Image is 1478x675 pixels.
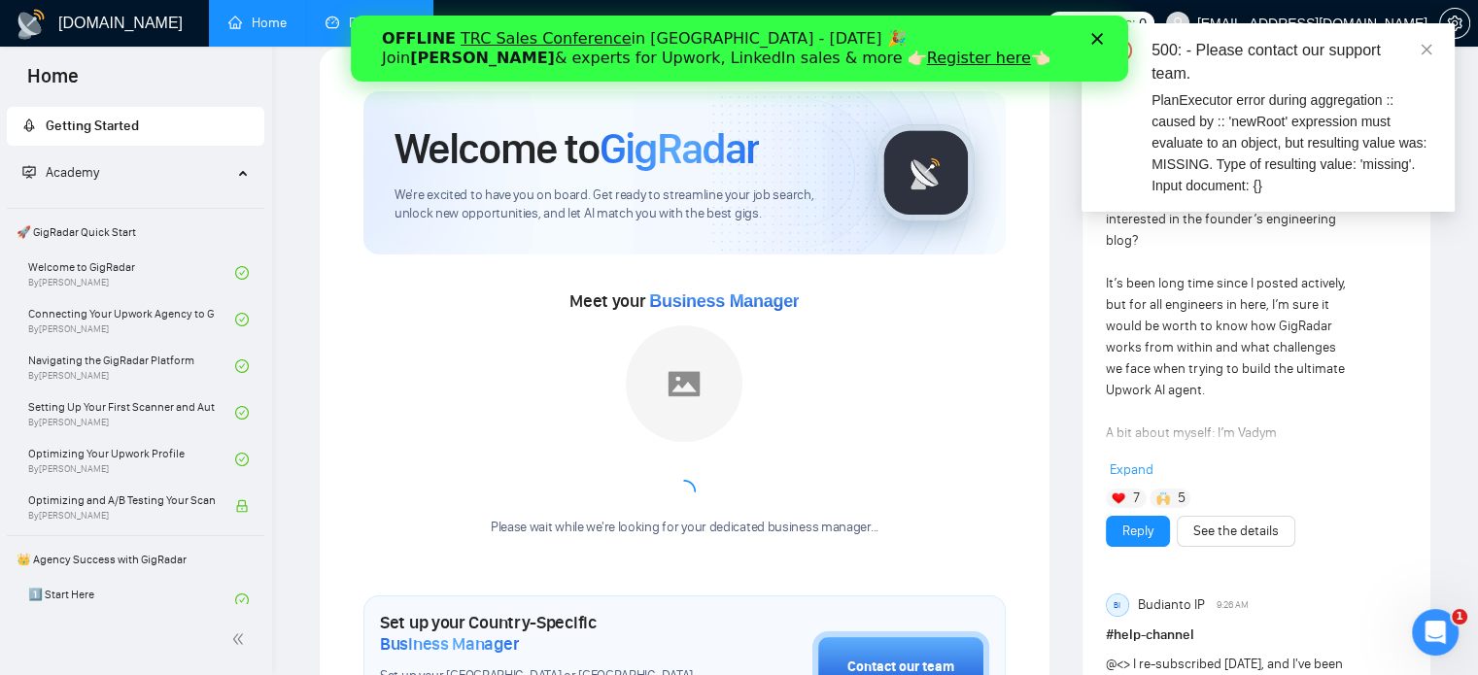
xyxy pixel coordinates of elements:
span: Academy [46,164,99,181]
div: BI [1107,594,1128,616]
span: 0 [1139,13,1147,34]
button: Reply [1106,516,1170,547]
a: Welcome to GigRadarBy[PERSON_NAME] [28,252,235,294]
a: See the details [1193,521,1279,542]
span: rocket [22,118,36,132]
span: Getting Started [46,118,139,134]
span: Optimizing and A/B Testing Your Scanner for Better Results [28,490,215,510]
span: fund-projection-screen [22,165,36,179]
li: Getting Started [7,107,264,146]
div: Закрити [740,17,760,29]
span: close [1420,43,1433,56]
div: 500: - Please contact our support team. [1151,39,1431,85]
a: Navigating the GigRadar PlatformBy[PERSON_NAME] [28,345,235,388]
span: lock [235,499,249,513]
span: 5 [1177,489,1185,508]
button: See the details [1177,516,1295,547]
span: loading [669,476,702,509]
img: 🙌 [1156,491,1170,505]
img: gigradar-logo.png [877,124,975,221]
span: 1 [1452,609,1467,624]
a: searchScanner [453,15,525,31]
span: 7 [1133,489,1140,508]
span: Connects: [1077,13,1135,34]
span: setting [1440,16,1469,31]
img: placeholder.png [626,325,742,442]
span: GigRadar [600,122,759,175]
div: Please wait while we're looking for your dedicated business manager... [479,519,890,537]
a: 1️⃣ Start Here [28,579,235,622]
span: Business Manager [649,291,799,311]
a: Setting Up Your First Scanner and Auto-BidderBy[PERSON_NAME] [28,391,235,434]
span: Academy [22,164,99,181]
span: check-circle [235,359,249,373]
span: We're excited to have you on board. Get ready to streamline your job search, unlock new opportuni... [395,186,846,223]
button: setting [1439,8,1470,39]
iframe: Intercom live chat банер [351,16,1128,82]
a: setting [1439,16,1470,31]
iframe: Intercom live chat [1412,609,1459,656]
span: Expand [1110,461,1153,478]
span: check-circle [235,406,249,420]
img: ❤️ [1112,491,1125,505]
a: Optimizing Your Upwork ProfileBy[PERSON_NAME] [28,438,235,481]
span: user [1171,17,1185,30]
span: check-circle [235,453,249,466]
span: check-circle [235,266,249,280]
span: Budianto IP [1137,594,1204,616]
a: Connecting Your Upwork Agency to GigRadarBy[PERSON_NAME] [28,298,235,341]
span: check-circle [235,313,249,326]
img: logo [16,9,47,40]
span: 👑 Agency Success with GigRadar [9,540,262,579]
div: PlanExecutor error during aggregation :: caused by :: 'newRoot' expression must evaluate to an ob... [1151,89,1431,196]
span: double-left [231,629,251,649]
h1: # help-channel [1106,624,1407,646]
span: Business Manager [380,633,519,655]
span: 🚀 GigRadar Quick Start [9,213,262,252]
a: homeHome [228,15,287,31]
a: dashboardDashboard [326,15,414,31]
span: check-circle [235,593,249,607]
a: Reply [1122,521,1153,542]
h1: Welcome to [395,122,759,175]
span: Meet your [569,290,799,312]
h1: Set up your Country-Specific [380,612,715,655]
a: Register here [576,33,680,51]
span: Home [12,62,94,103]
span: By [PERSON_NAME] [28,510,215,522]
span: 9:26 AM [1217,596,1249,614]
